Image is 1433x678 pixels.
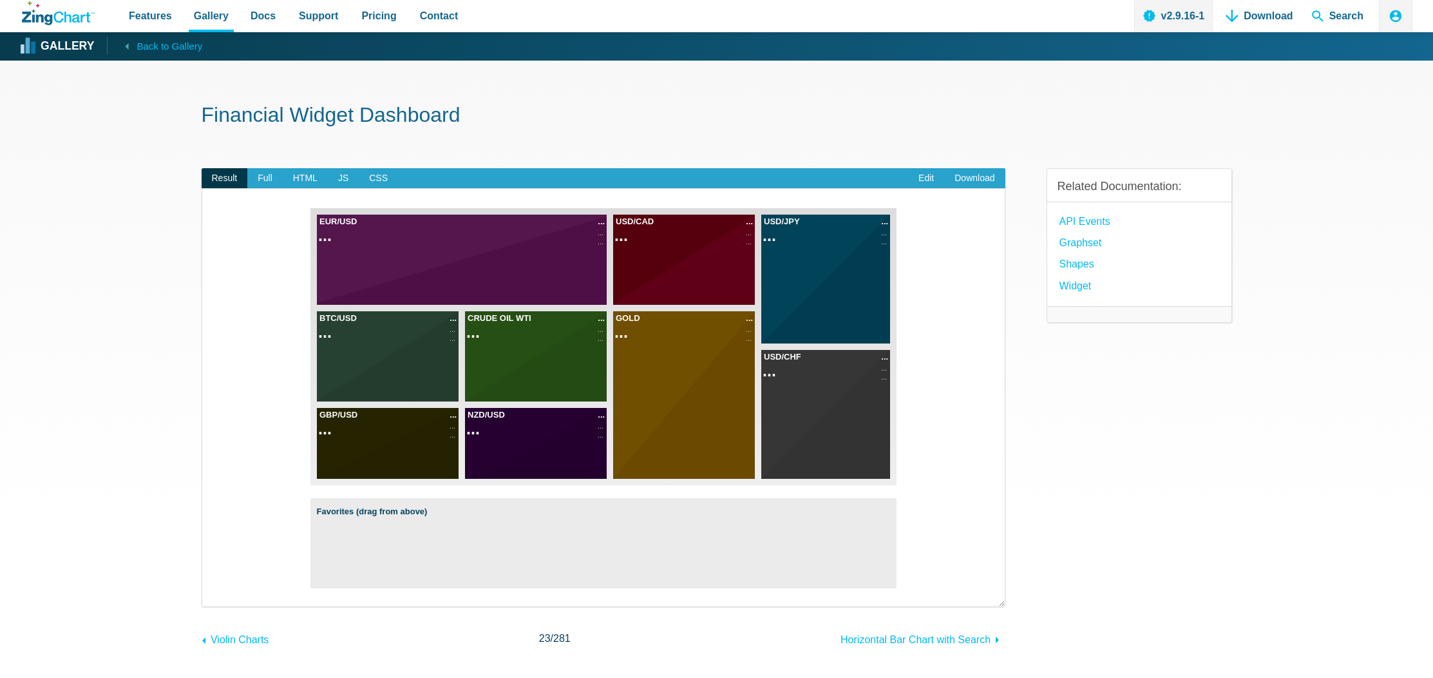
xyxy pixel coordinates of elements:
span: Horizontal Bar Chart with Search [840,634,991,645]
span: Pricing [361,7,396,24]
span: Support [299,7,338,24]
span: Back to Gallery [137,38,202,55]
strong: Gallery [41,41,94,52]
a: API Events [1059,213,1110,230]
a: ZingChart Logo. Click to return to the homepage [22,1,95,25]
tspan: USD/CHF [764,352,801,362]
a: Shapes [1059,255,1094,273]
a: Download [944,168,1005,189]
a: Horizontal Bar Chart with Search [840,628,1005,648]
tspan: ... [881,229,887,237]
span: Gallery [194,7,229,24]
span: HTML [283,168,328,189]
tspan: ... [881,238,887,246]
span: Docs [251,7,276,24]
span: 281 [553,633,571,644]
tspan: ... [881,373,887,381]
span: Contact [420,7,459,24]
a: Graphset [1059,234,1102,251]
tspan: ... [881,217,888,226]
a: widget [1059,277,1092,295]
a: Violin Charts [202,628,269,648]
a: Back to Gallery [107,37,202,55]
strong: Favorites (drag from above) [317,505,890,519]
tspan: ... [881,364,887,372]
span: Violin Charts [211,634,269,645]
a: Edit [908,168,944,189]
tspan: USD/JPY [764,217,800,226]
span: 23 [539,633,551,644]
h1: Financial Widget Dashboard [202,102,1232,131]
span: Result [202,168,248,189]
span: Features [129,7,172,24]
a: Gallery [22,37,94,56]
tspan: ... [881,352,888,362]
h3: Related Documentation: [1058,179,1221,194]
span: JS [328,168,359,189]
span: CSS [359,168,398,189]
span: / [539,630,571,647]
span: Full [247,168,283,189]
